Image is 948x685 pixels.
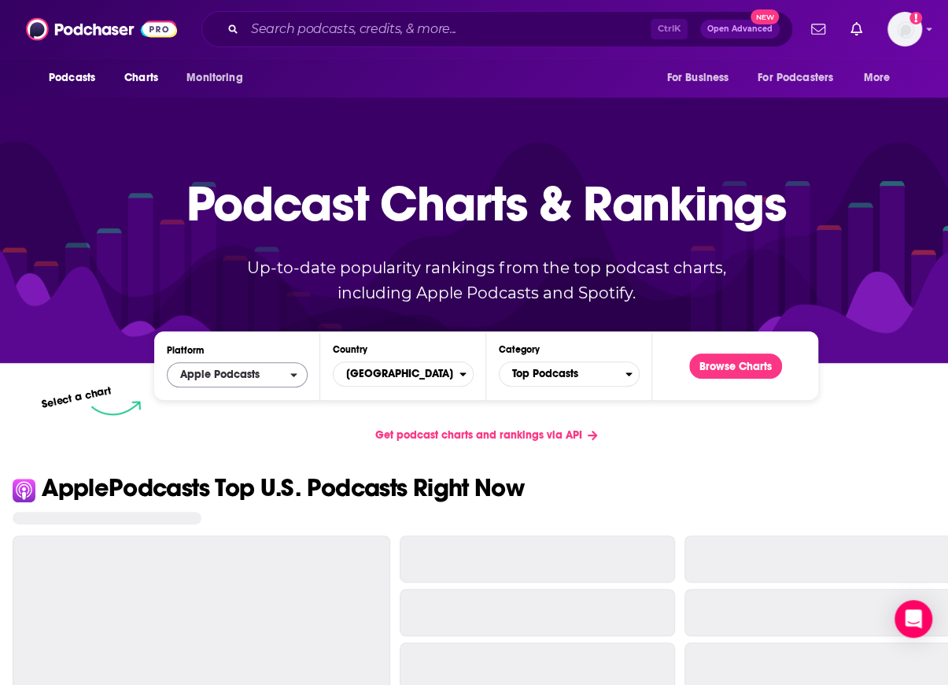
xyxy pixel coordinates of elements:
button: open menu [655,63,748,93]
span: [GEOGRAPHIC_DATA] [334,361,459,387]
span: For Business [666,67,729,89]
img: User Profile [887,12,922,46]
div: Search podcasts, credits, & more... [201,11,793,47]
img: Podchaser - Follow, Share and Rate Podcasts [26,14,177,44]
a: Show notifications dropdown [805,16,832,43]
p: Select a chart [40,383,113,411]
a: Show notifications dropdown [844,16,869,43]
a: Get podcast charts and rankings via API [362,416,610,454]
span: Monitoring [186,67,242,89]
span: New [751,9,779,24]
span: Open Advanced [707,25,773,33]
a: Charts [114,63,168,93]
span: More [864,67,891,89]
button: Browse Charts [689,354,782,379]
h2: Platforms [167,362,308,387]
span: Top Podcasts [500,361,625,387]
svg: Add a profile image [909,12,922,24]
button: Countries [333,361,474,387]
span: Ctrl K [651,19,688,39]
img: Apple Icon [13,479,35,502]
span: Podcasts [49,67,95,89]
span: Logged in as evankrask [887,12,922,46]
input: Search podcasts, credits, & more... [245,17,651,42]
p: Apple Podcasts Top U.S. Podcasts Right Now [42,476,524,501]
span: Apple Podcasts [180,369,260,380]
button: open menu [747,63,856,93]
button: open menu [853,63,910,93]
span: For Podcasters [758,67,833,89]
button: open menu [38,63,116,93]
button: Open AdvancedNew [700,20,780,39]
button: Show profile menu [887,12,922,46]
p: Up-to-date popularity rankings from the top podcast charts, including Apple Podcasts and Spotify. [216,255,757,305]
span: Charts [124,67,158,89]
button: open menu [167,362,308,387]
p: Podcast Charts & Rankings [186,152,787,254]
span: Get podcast charts and rankings via API [374,428,581,442]
img: select arrow [91,401,141,416]
div: Open Intercom Messenger [895,600,932,638]
button: Categories [499,361,640,387]
button: open menu [175,63,263,93]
